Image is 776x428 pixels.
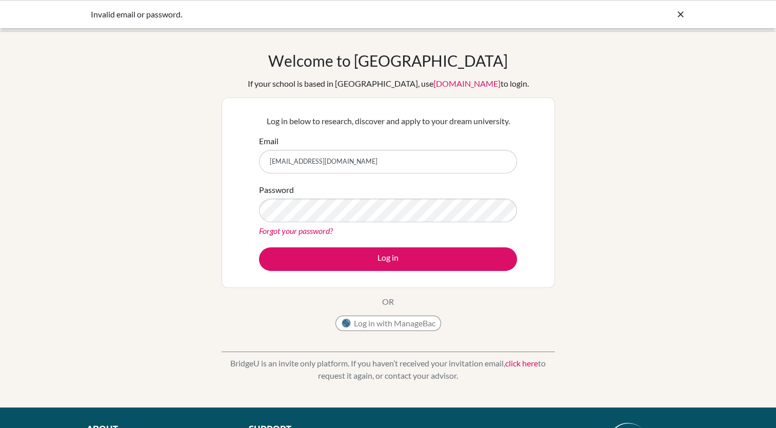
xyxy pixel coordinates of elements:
[259,184,294,196] label: Password
[382,296,394,308] p: OR
[268,51,508,70] h1: Welcome to [GEOGRAPHIC_DATA]
[433,79,501,88] a: [DOMAIN_NAME]
[91,8,532,21] div: Invalid email or password.
[259,115,517,127] p: Log in below to research, discover and apply to your dream university.
[335,316,441,331] button: Log in with ManageBac
[259,226,333,236] a: Forgot your password?
[505,358,538,368] a: click here
[248,77,529,90] div: If your school is based in [GEOGRAPHIC_DATA], use to login.
[259,247,517,271] button: Log in
[259,135,278,147] label: Email
[222,357,555,382] p: BridgeU is an invite only platform. If you haven’t received your invitation email, to request it ...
